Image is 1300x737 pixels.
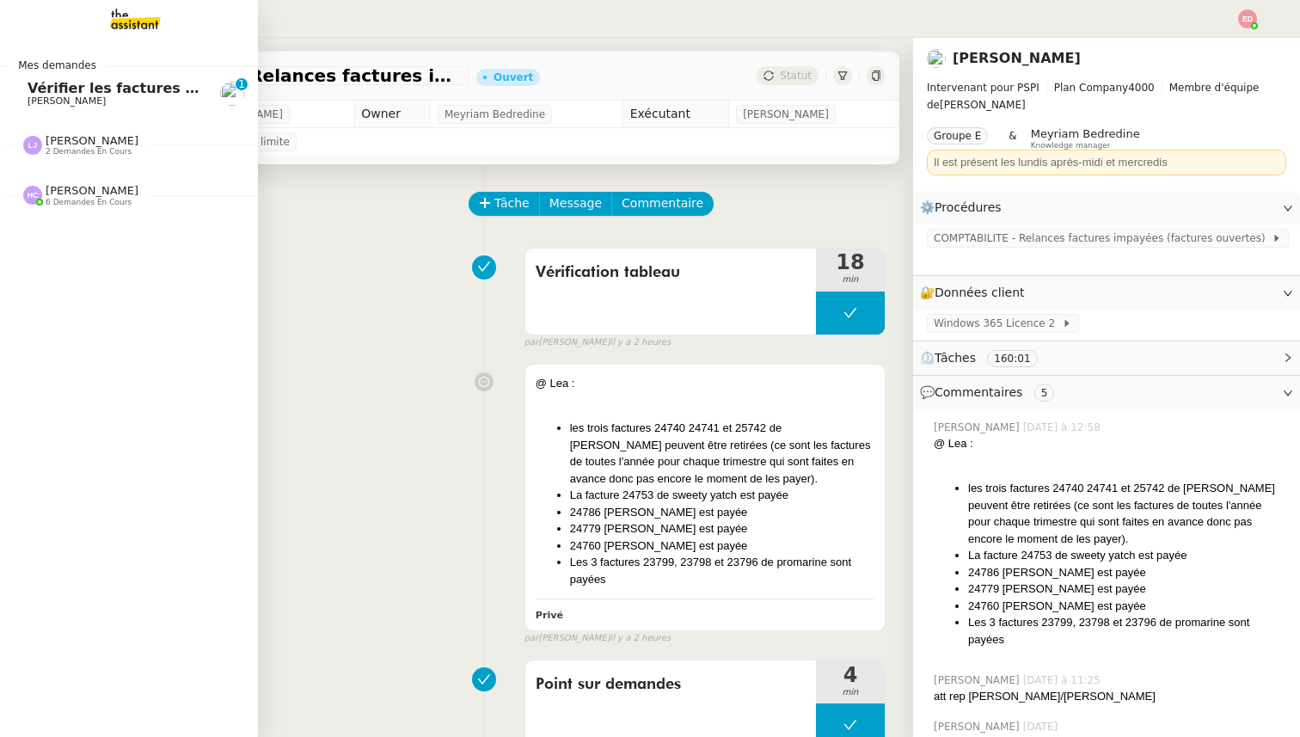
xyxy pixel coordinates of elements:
div: @ Lea : [536,375,874,392]
nz-tag: Groupe E [927,127,988,144]
span: il y a 2 heures [610,631,671,646]
nz-tag: 5 [1034,384,1055,402]
span: & [1009,127,1016,150]
img: svg [23,186,42,205]
span: ⚙️ [920,198,1009,218]
span: Mes demandes [8,57,107,74]
div: Ouvert [494,72,533,83]
li: Les 3 factures 23799, 23798 et 23796 de promarine sont payées [570,554,874,587]
span: [PERSON_NAME] [46,134,138,147]
span: min [816,685,885,700]
span: Knowledge manager [1031,141,1111,150]
span: [DATE] à 11:25 [1023,673,1104,688]
span: 💬 [920,385,1061,399]
p: 1 [238,78,245,94]
img: users%2FNmPW3RcGagVdwlUj0SIRjiM8zA23%2Favatar%2Fb3e8f68e-88d8-429d-a2bd-00fb6f2d12db [220,82,244,106]
span: Commentaires [935,385,1022,399]
span: [PERSON_NAME] [934,420,1023,435]
span: Commentaire [622,193,703,213]
span: [PERSON_NAME] [934,673,1023,688]
td: Owner [354,101,431,128]
div: 🔐Données client [913,276,1300,310]
li: les trois factures 24740 24741 et 25742 de [PERSON_NAME] peuvent être retirées (ce sont les factu... [968,480,1286,547]
span: Meyriam Bedredine [1031,127,1140,140]
button: Tâche [469,192,540,216]
span: [DATE] à 12:58 [1023,420,1104,435]
li: 24760 [PERSON_NAME] est payée [968,598,1286,615]
button: Commentaire [611,192,714,216]
span: 2 demandes en cours [46,147,132,157]
span: ⏲️ [920,351,1052,365]
div: Il est présent les lundis après-midi et mercredis [934,154,1279,171]
li: La facture 24753 de sweety yatch est payée [968,547,1286,564]
nz-tag: 160:01 [987,350,1037,367]
span: [PERSON_NAME] [28,95,106,107]
span: COMPTABILITE - Relances factures impayées (factures ouvertes) [934,230,1272,247]
div: att rep [PERSON_NAME]/[PERSON_NAME] [934,688,1286,705]
span: [DATE] [1023,719,1062,734]
b: Privé [536,610,563,621]
span: il y a 2 heures [610,335,671,350]
div: ⚙️Procédures [913,191,1300,224]
span: 18 [816,252,885,273]
span: 4000 [1128,82,1155,94]
app-user-label: Knowledge manager [1031,127,1140,150]
span: par [524,335,539,350]
li: les trois factures 24740 24741 et 25742 de [PERSON_NAME] peuvent être retirées (ce sont les factu... [570,420,874,487]
span: Windows 365 Licence 2 [934,315,1062,332]
div: ⏲️Tâches 160:01 [913,341,1300,375]
span: [PERSON_NAME] [46,184,138,197]
span: Meyriam Bedredine [445,106,545,123]
small: [PERSON_NAME] [524,631,671,646]
span: 6 demandes en cours [46,198,132,207]
td: Exécutant [622,101,729,128]
span: Procédures [935,200,1002,214]
span: 🔐 [920,283,1032,303]
span: COMPTABILITE - Relances factures impayées - août 2025 [89,67,463,84]
div: 💬Commentaires 5 [913,376,1300,409]
img: users%2F0zQGGmvZECeMseaPawnreYAQQyS2%2Favatar%2Feddadf8a-b06f-4db9-91c4-adeed775bb0f [927,49,946,68]
span: Vérifier les factures non réglées [28,80,277,96]
span: [PERSON_NAME] [743,106,829,123]
li: 24760 [PERSON_NAME] est payée [570,537,874,555]
span: par [524,631,539,646]
span: Point sur demandes [536,672,806,697]
div: @ Lea : [934,435,1286,452]
span: Données client [935,286,1025,299]
span: Message [549,193,602,213]
small: [PERSON_NAME] [524,335,671,350]
span: [PERSON_NAME] [934,719,1023,734]
span: Intervenant pour PSPI [927,82,1039,94]
li: La facture 24753 de sweety yatch est payée [570,487,874,504]
span: [PERSON_NAME] [927,79,1286,114]
span: Plan Company [1054,82,1128,94]
li: 24779 [PERSON_NAME] est payée [968,580,1286,598]
span: Statut [780,70,812,82]
img: svg [1238,9,1257,28]
span: Vérification tableau [536,260,806,286]
li: 24779 [PERSON_NAME] est payée [570,520,874,537]
a: [PERSON_NAME] [953,50,1081,66]
nz-badge-sup: 1 [236,78,248,90]
span: 4 [816,665,885,685]
li: 24786 [PERSON_NAME] est payée [968,564,1286,581]
img: svg [23,136,42,155]
li: Les 3 factures 23799, 23798 et 23796 de promarine sont payées [968,614,1286,648]
button: Message [539,192,612,216]
span: Tâches [935,351,976,365]
span: Tâche [494,193,530,213]
li: 24786 [PERSON_NAME] est payée [570,504,874,521]
span: min [816,273,885,287]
